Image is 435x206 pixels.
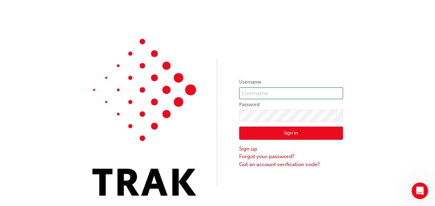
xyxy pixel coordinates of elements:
[92,39,196,196] img: Trak
[239,87,343,99] input: Username
[411,182,428,199] iframe: Intercom live chat
[239,161,343,169] a: Got an account verification code?
[239,78,343,86] label: Username
[239,145,343,153] a: Sign up
[239,127,343,140] button: Sign In
[239,101,343,109] label: Password
[239,153,343,161] a: Forgot your password?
